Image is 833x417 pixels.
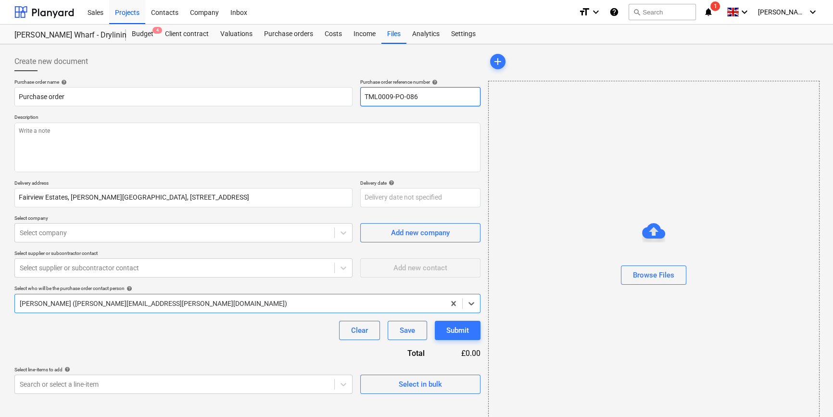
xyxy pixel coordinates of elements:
div: Select line-items to add [14,366,353,373]
span: add [492,56,504,67]
span: 1 [710,1,720,11]
button: Submit [435,321,480,340]
input: Reference number [360,87,480,106]
a: Income [348,25,381,44]
span: help [387,180,394,186]
span: help [63,366,70,372]
p: Select company [14,215,353,223]
a: Costs [319,25,348,44]
div: Add new company [391,227,450,239]
div: Clear [351,324,368,337]
div: £0.00 [440,348,480,359]
a: Client contract [159,25,215,44]
a: Budget4 [126,25,159,44]
span: help [59,79,67,85]
input: Delivery date not specified [360,188,480,207]
div: Purchase order reference number [360,79,480,85]
i: keyboard_arrow_down [807,6,819,18]
a: Purchase orders [258,25,319,44]
div: Purchase order name [14,79,353,85]
span: help [125,286,132,291]
span: Create new document [14,56,88,67]
div: Select in bulk [399,378,442,391]
div: Browse Files [633,269,674,281]
iframe: Chat Widget [785,371,833,417]
input: Delivery address [14,188,353,207]
a: Settings [445,25,481,44]
div: Total [355,348,440,359]
p: Description [14,114,480,122]
div: Budget [126,25,159,44]
i: keyboard_arrow_down [590,6,602,18]
span: 4 [152,27,162,34]
button: Select in bulk [360,375,480,394]
span: [PERSON_NAME] [758,8,806,16]
button: Browse Files [621,265,686,285]
i: keyboard_arrow_down [739,6,750,18]
input: Document name [14,87,353,106]
button: Search [629,4,696,20]
div: Select who will be the purchase order contact person [14,285,480,291]
div: Save [400,324,415,337]
button: Add new company [360,223,480,242]
div: Delivery date [360,180,480,186]
i: Knowledge base [609,6,619,18]
i: notifications [704,6,713,18]
p: Select supplier or subcontractor contact [14,250,353,258]
div: Submit [446,324,469,337]
div: [PERSON_NAME] Wharf - Drylining [14,30,114,40]
button: Save [388,321,427,340]
i: format_size [579,6,590,18]
button: Clear [339,321,380,340]
span: help [430,79,438,85]
a: Valuations [215,25,258,44]
a: Analytics [406,25,445,44]
p: Delivery address [14,180,353,188]
span: search [633,8,641,16]
a: Files [381,25,406,44]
